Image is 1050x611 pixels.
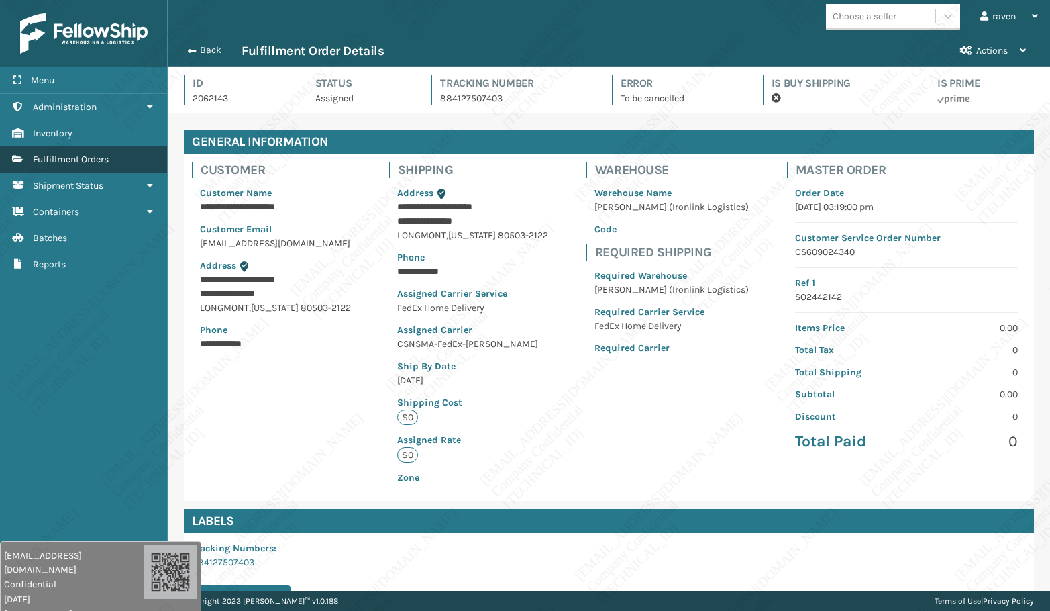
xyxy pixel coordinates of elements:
span: [US_STATE] [251,302,299,314]
a: Privacy Policy [983,596,1034,606]
p: Total Paid [795,432,898,452]
h4: Customer [201,162,359,178]
p: Subtotal [795,387,898,402]
p: Required Warehouse [594,269,749,283]
h4: Tracking Number [440,75,588,91]
p: Code [594,222,749,236]
span: Shipment Status [33,180,103,191]
button: Print Packing Slip [192,585,291,610]
p: $0 [397,447,418,463]
p: 0 [914,432,1018,452]
span: [US_STATE] [448,230,496,241]
p: Phone [200,323,351,337]
span: Batches [33,232,67,244]
p: 0.00 [914,321,1018,335]
p: 0.00 [914,387,1018,402]
p: [DATE] 03:19:00 pm [795,200,1018,214]
span: LONGMONT [200,302,249,314]
p: Total Shipping [795,365,898,379]
p: To be cancelled [621,91,739,105]
p: CSNSMA-FedEx-[PERSON_NAME] [397,337,548,351]
h4: General Information [184,130,1034,154]
span: Reports [33,258,66,270]
p: [PERSON_NAME] (Ironlink Logistics) [594,283,749,297]
p: FedEx Home Delivery [594,319,749,333]
h3: Fulfillment Order Details [242,43,384,59]
a: Terms of Use [935,596,981,606]
h4: Id [193,75,282,91]
span: [DATE] [4,592,144,606]
p: Phone [397,250,548,265]
h4: Is Prime [937,75,1034,91]
p: Ship By Date [397,359,548,373]
p: Copyright 2023 [PERSON_NAME]™ v 1.0.188 [184,591,338,611]
p: 884127507403 [440,91,588,105]
span: , [249,302,251,314]
span: Confidential [4,577,144,592]
h4: Error [621,75,739,91]
p: SO2442142 [795,290,1018,304]
p: [DATE] [397,373,548,387]
div: Choose a seller [833,9,896,23]
span: 80503-2122 [498,230,548,241]
span: Actions [976,45,1008,56]
span: Address [397,187,433,199]
p: 0 [914,410,1018,424]
h4: Required Shipping [595,244,757,261]
h4: Is Buy Shipping [772,75,905,91]
p: 0 [914,343,1018,357]
img: logo [20,13,148,54]
h4: Labels [184,509,1034,533]
p: Zone [397,471,548,485]
p: Required Carrier Service [594,305,749,319]
p: Required Carrier [594,341,749,355]
p: Assigned Carrier [397,323,548,337]
div: | [935,591,1034,611]
span: Menu [31,75,54,86]
p: Customer Name [200,186,351,200]
h4: Master Order [796,162,1026,178]
button: Actions [948,34,1038,67]
span: Fulfillment Orders [33,154,109,165]
span: , [446,230,448,241]
a: 884127507403 [192,557,254,568]
p: Assigned Carrier Service [397,287,548,301]
span: Address [200,260,236,271]
h4: Shipping [398,162,556,178]
h4: Status [315,75,408,91]
span: Inventory [33,128,72,139]
span: Containers [33,206,79,218]
p: $0 [397,410,418,425]
p: Assigned [315,91,408,105]
h4: Warehouse [595,162,757,178]
p: CS609024340 [795,245,1018,259]
p: Customer Email [200,222,351,236]
p: FedEx Home Delivery [397,301,548,315]
p: Items Price [795,321,898,335]
p: 2062143 [193,91,282,105]
span: LONGMONT [397,230,446,241]
p: Discount [795,410,898,424]
p: Shipping Cost [397,395,548,410]
span: Tracking Numbers : [192,543,276,554]
p: [PERSON_NAME] (Ironlink Logistics) [594,200,749,214]
button: Back [180,44,242,56]
p: Customer Service Order Number [795,231,1018,245]
span: 80503-2122 [301,302,351,314]
p: [EMAIL_ADDRESS][DOMAIN_NAME] [200,236,351,250]
p: Ref 1 [795,276,1018,290]
p: Total Tax [795,343,898,357]
p: Order Date [795,186,1018,200]
p: Warehouse Name [594,186,749,200]
span: [EMAIL_ADDRESS][DOMAIN_NAME] [4,549,144,577]
p: Assigned Rate [397,433,548,447]
span: Administration [33,101,97,113]
p: 0 [914,365,1018,379]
